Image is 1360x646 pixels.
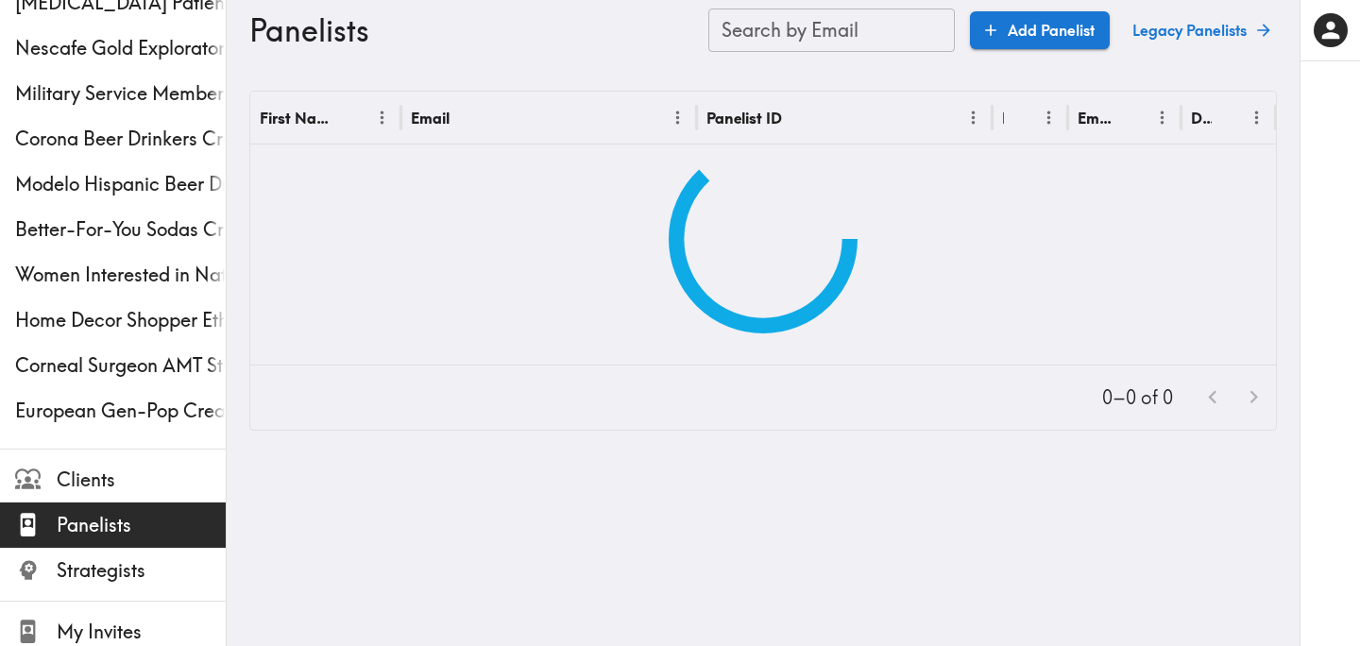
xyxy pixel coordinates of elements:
span: Corona Beer Drinkers Creative Testing [15,126,226,152]
span: My Invites [57,619,226,645]
div: Role [1002,109,1004,127]
button: Menu [1242,103,1271,132]
button: Sort [1214,103,1243,132]
span: Panelists [57,512,226,538]
span: European Gen-Pop Creative Testing [15,398,226,424]
button: Sort [1119,103,1148,132]
div: Email Verified [1078,109,1117,127]
div: Email [411,109,450,127]
p: 0–0 of 0 [1102,384,1173,411]
button: Sort [784,103,813,132]
div: Deleted [1191,109,1212,127]
span: Nescafe Gold Exploratory [15,35,226,61]
button: Sort [451,103,481,132]
a: Legacy Panelists [1125,11,1277,49]
button: Menu [1147,103,1177,132]
h3: Panelists [249,12,693,48]
span: Modelo Hispanic Beer Drinkers Ethnography [15,171,226,197]
span: Better-For-You Sodas Creative Testing [15,216,226,243]
button: Menu [663,103,692,132]
div: First Name [260,109,337,127]
button: Sort [1006,103,1035,132]
button: Menu [959,103,988,132]
a: Add Panelist [970,11,1110,49]
span: Home Decor Shopper Ethnography [15,307,226,333]
div: Panelist ID [706,109,782,127]
span: Women Interested in Natural Wellness Creative Testing [15,262,226,288]
button: Menu [367,103,397,132]
button: Menu [1034,103,1063,132]
span: Corneal Surgeon AMT Study [15,352,226,379]
button: Sort [339,103,368,132]
span: Military Service Member Ethnography [15,80,226,107]
span: Clients [57,467,226,493]
span: Strategists [57,557,226,584]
